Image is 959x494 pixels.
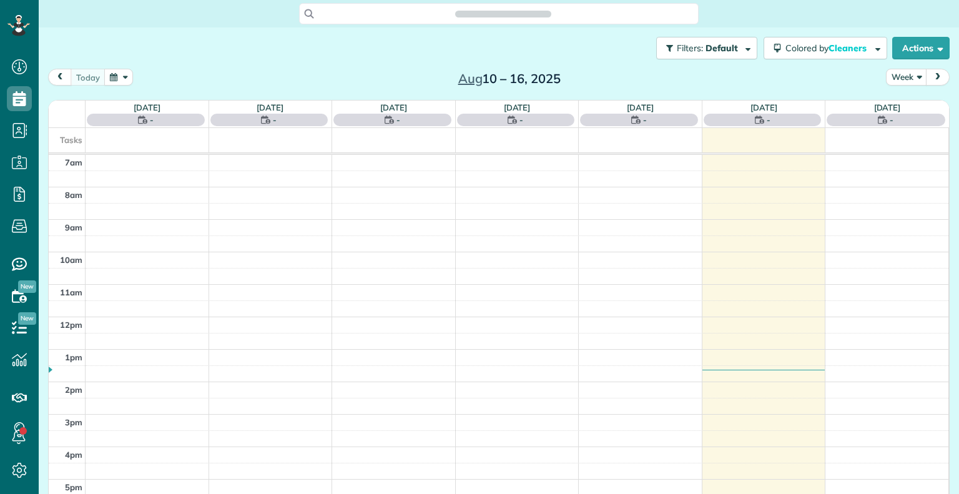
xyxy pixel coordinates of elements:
[396,114,400,126] span: -
[504,102,531,112] a: [DATE]
[18,312,36,325] span: New
[380,102,407,112] a: [DATE]
[468,7,538,20] span: Search ZenMaid…
[65,352,82,362] span: 1pm
[273,114,277,126] span: -
[60,255,82,265] span: 10am
[65,482,82,492] span: 5pm
[60,135,82,145] span: Tasks
[643,114,647,126] span: -
[65,190,82,200] span: 8am
[48,69,72,86] button: prev
[60,320,82,330] span: 12pm
[65,385,82,395] span: 2pm
[926,69,950,86] button: next
[65,157,82,167] span: 7am
[829,42,868,54] span: Cleaners
[150,114,154,126] span: -
[874,102,901,112] a: [DATE]
[656,37,757,59] button: Filters: Default
[892,37,950,59] button: Actions
[431,72,588,86] h2: 10 – 16, 2025
[750,102,777,112] a: [DATE]
[519,114,523,126] span: -
[627,102,654,112] a: [DATE]
[65,450,82,460] span: 4pm
[18,280,36,293] span: New
[257,102,283,112] a: [DATE]
[785,42,871,54] span: Colored by
[71,69,106,86] button: today
[65,417,82,427] span: 3pm
[65,222,82,232] span: 9am
[890,114,893,126] span: -
[767,114,770,126] span: -
[886,69,927,86] button: Week
[458,71,483,86] span: Aug
[134,102,160,112] a: [DATE]
[650,37,757,59] a: Filters: Default
[764,37,887,59] button: Colored byCleaners
[60,287,82,297] span: 11am
[677,42,703,54] span: Filters:
[706,42,739,54] span: Default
